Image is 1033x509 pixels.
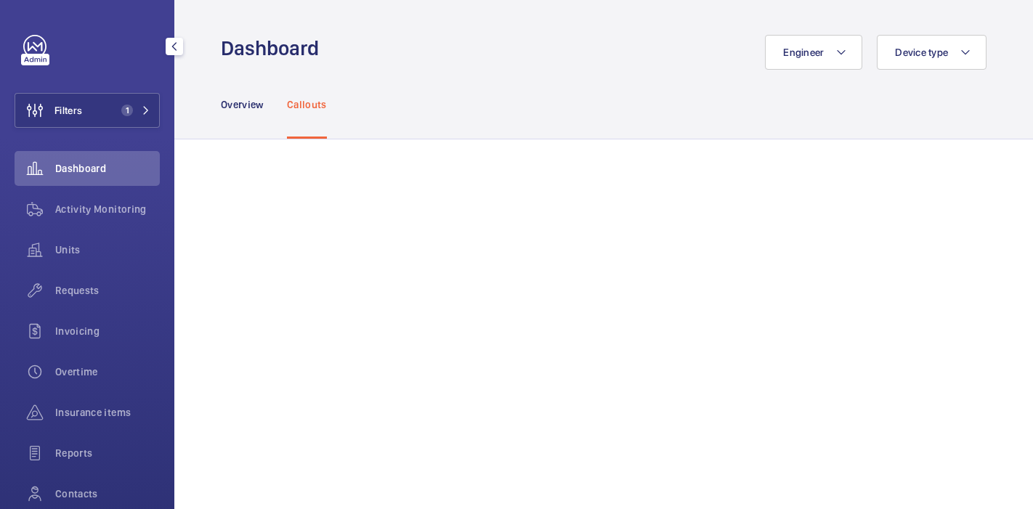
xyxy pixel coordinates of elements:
[221,97,264,112] p: Overview
[121,105,133,116] span: 1
[287,97,327,112] p: Callouts
[895,46,948,58] span: Device type
[55,202,160,216] span: Activity Monitoring
[55,405,160,420] span: Insurance items
[221,35,328,62] h1: Dashboard
[55,283,160,298] span: Requests
[54,103,82,118] span: Filters
[55,446,160,460] span: Reports
[55,324,160,338] span: Invoicing
[765,35,862,70] button: Engineer
[783,46,824,58] span: Engineer
[55,161,160,176] span: Dashboard
[55,243,160,257] span: Units
[877,35,987,70] button: Device type
[55,365,160,379] span: Overtime
[55,486,160,501] span: Contacts
[15,93,160,128] button: Filters1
